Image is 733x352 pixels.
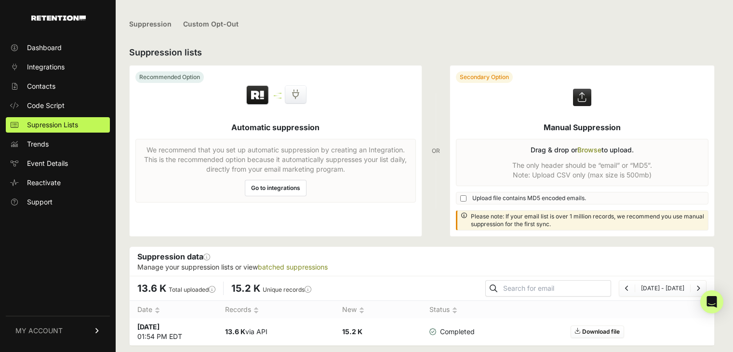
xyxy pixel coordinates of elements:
[274,93,281,94] img: integration
[169,286,215,293] label: Total uploaded
[231,122,320,133] h5: Automatic suppression
[619,280,706,297] nav: Page navigation
[472,194,586,202] span: Upload file contains MD5 encoded emails.
[625,284,629,292] a: Previous
[245,85,270,106] img: Retention
[359,307,364,314] img: no_sort-eaf950dc5ab64cae54d48a5578032e96f70b2ecb7d747501f34c8f2db400fb66.gif
[571,325,624,338] a: Download file
[130,247,714,276] div: Suppression data
[6,59,110,75] a: Integrations
[6,194,110,210] a: Support
[130,301,217,319] th: Date
[217,318,334,345] td: via API
[15,326,63,336] span: MY ACCOUNT
[31,15,86,21] img: Retention.com
[183,14,239,36] a: Custom Opt-Out
[342,327,362,336] strong: 15.2 K
[27,178,61,188] span: Reactivate
[129,46,715,59] h2: Suppression lists
[6,175,110,190] a: Reactivate
[27,159,68,168] span: Event Details
[422,301,482,319] th: Status
[263,286,311,293] label: Unique records
[274,97,281,99] img: integration
[27,81,55,91] span: Contacts
[635,284,690,292] li: [DATE] - [DATE]
[27,101,65,110] span: Code Script
[27,197,53,207] span: Support
[452,307,457,314] img: no_sort-eaf950dc5ab64cae54d48a5578032e96f70b2ecb7d747501f34c8f2db400fb66.gif
[129,14,172,36] a: Suppression
[460,195,466,202] input: Upload file contains MD5 encoded emails.
[6,98,110,113] a: Code Script
[27,139,49,149] span: Trends
[137,262,706,272] p: Manage your suppression lists or view
[501,282,611,295] input: Search for email
[6,316,110,345] a: MY ACCOUNT
[6,156,110,171] a: Event Details
[334,301,422,319] th: New
[6,136,110,152] a: Trends
[135,71,204,83] div: Recommended Option
[231,283,260,294] span: 15.2 K
[696,284,700,292] a: Next
[27,120,78,130] span: Supression Lists
[130,318,217,345] td: 01:54 PM EDT
[6,117,110,133] a: Supression Lists
[27,43,62,53] span: Dashboard
[155,307,160,314] img: no_sort-eaf950dc5ab64cae54d48a5578032e96f70b2ecb7d747501f34c8f2db400fb66.gif
[245,180,307,196] a: Go to integrations
[142,145,410,174] p: We recommend that you set up automatic suppression by creating an Integration. This is the recomm...
[6,40,110,55] a: Dashboard
[253,307,259,314] img: no_sort-eaf950dc5ab64cae54d48a5578032e96f70b2ecb7d747501f34c8f2db400fb66.gif
[700,290,723,313] div: Open Intercom Messenger
[137,323,160,331] strong: [DATE]
[27,62,65,72] span: Integrations
[432,65,440,237] div: OR
[274,95,281,96] img: integration
[258,263,328,271] a: batched suppressions
[217,301,334,319] th: Records
[225,327,245,336] strong: 13.6 K
[137,283,166,294] span: 13.6 K
[6,79,110,94] a: Contacts
[429,327,475,337] span: Completed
